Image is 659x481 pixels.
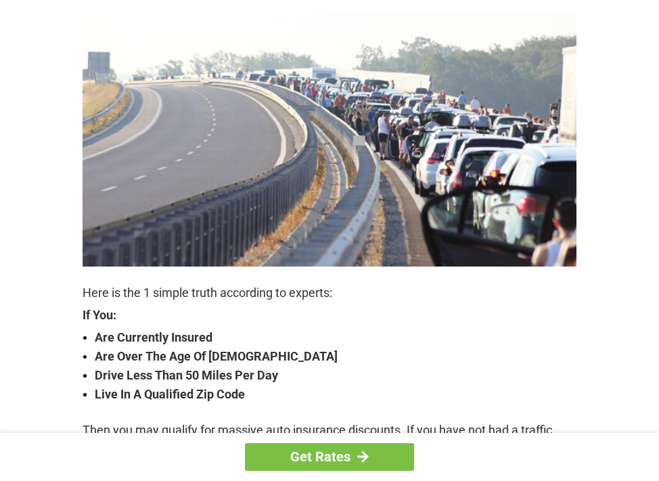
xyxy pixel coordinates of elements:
[95,347,576,366] strong: Are Over The Age Of [DEMOGRAPHIC_DATA]
[245,443,414,471] a: Get Rates
[95,385,576,404] strong: Live In A Qualified Zip Code
[83,421,576,478] p: Then you may qualify for massive auto insurance discounts. If you have not had a traffic ticket i...
[83,283,576,302] p: Here is the 1 simple truth according to experts:
[95,366,576,385] strong: Drive Less Than 50 Miles Per Day
[83,309,576,321] strong: If You:
[95,328,576,347] strong: Are Currently Insured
